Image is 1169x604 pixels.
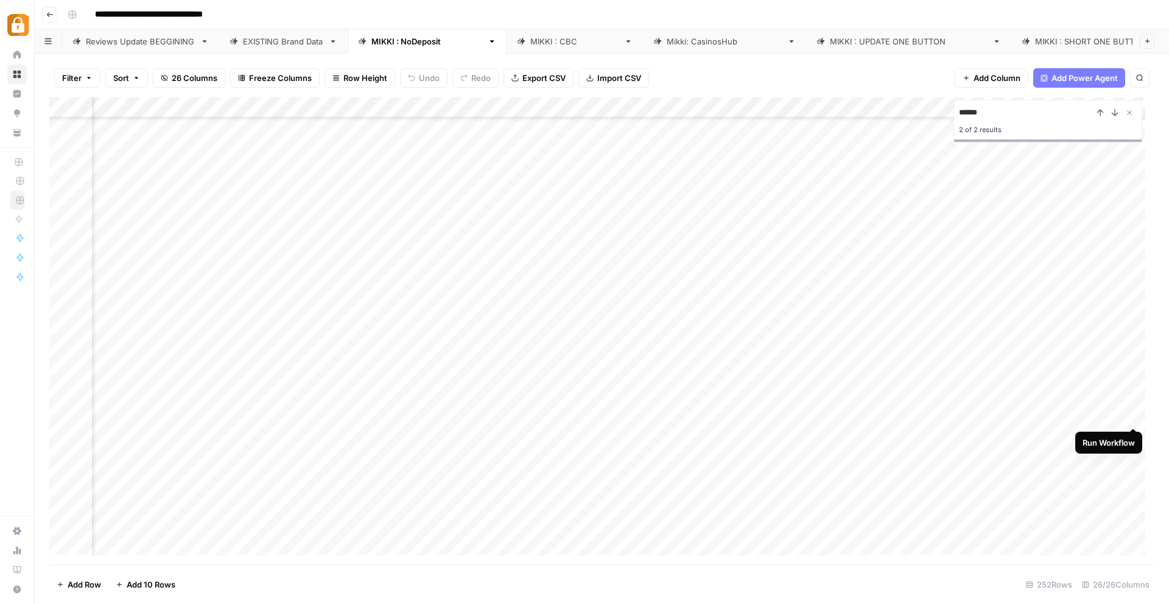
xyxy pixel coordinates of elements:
[1021,575,1077,594] div: 252 Rows
[62,29,219,54] a: Reviews Update BEGGINING
[7,521,27,541] a: Settings
[1077,575,1154,594] div: 26/26 Columns
[7,541,27,560] a: Usage
[62,72,82,84] span: Filter
[108,575,183,594] button: Add 10 Rows
[7,65,27,84] a: Browse
[105,68,148,88] button: Sort
[578,68,649,88] button: Import CSV
[371,35,483,47] div: [PERSON_NAME] : NoDeposit
[530,35,619,47] div: [PERSON_NAME] : CBC
[54,68,100,88] button: Filter
[471,72,491,84] span: Redo
[1093,105,1108,120] button: Previous Result
[1108,105,1122,120] button: Next Result
[955,68,1028,88] button: Add Column
[7,45,27,65] a: Home
[7,14,29,36] img: Adzz Logo
[504,68,574,88] button: Export CSV
[249,72,312,84] span: Freeze Columns
[597,72,641,84] span: Import CSV
[806,29,1011,54] a: [PERSON_NAME] : UPDATE ONE BUTTON
[49,575,108,594] button: Add Row
[343,72,387,84] span: Row Height
[172,72,217,84] span: 26 Columns
[7,104,27,123] a: Opportunities
[507,29,643,54] a: [PERSON_NAME] : CBC
[1083,437,1135,449] div: Run Workflow
[7,580,27,599] button: Help + Support
[127,578,175,591] span: Add 10 Rows
[974,72,1020,84] span: Add Column
[400,68,448,88] button: Undo
[7,84,27,104] a: Insights
[1051,72,1118,84] span: Add Power Agent
[219,29,348,54] a: EXISTING Brand Data
[667,35,782,47] div: [PERSON_NAME]: CasinosHub
[348,29,507,54] a: [PERSON_NAME] : NoDeposit
[959,122,1137,137] div: 2 of 2 results
[1033,68,1125,88] button: Add Power Agent
[68,578,101,591] span: Add Row
[643,29,806,54] a: [PERSON_NAME]: CasinosHub
[7,10,27,40] button: Workspace: Adzz
[325,68,395,88] button: Row Height
[7,123,27,142] a: Your Data
[86,35,195,47] div: Reviews Update BEGGINING
[1122,105,1137,120] button: Close Search
[419,72,440,84] span: Undo
[153,68,225,88] button: 26 Columns
[243,35,324,47] div: EXISTING Brand Data
[830,35,988,47] div: [PERSON_NAME] : UPDATE ONE BUTTON
[452,68,499,88] button: Redo
[230,68,320,88] button: Freeze Columns
[113,72,129,84] span: Sort
[522,72,566,84] span: Export CSV
[7,560,27,580] a: Learning Hub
